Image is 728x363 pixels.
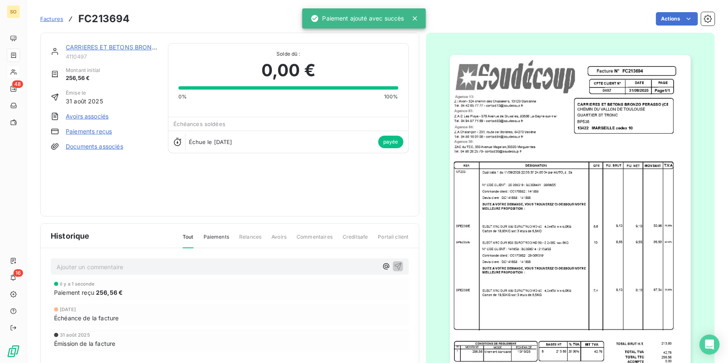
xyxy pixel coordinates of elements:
div: Paiement ajouté avec succès [310,11,404,26]
span: 0% [178,93,187,100]
span: Émise le [66,89,103,97]
span: 16 [13,269,23,277]
span: 0,00 € [261,58,315,83]
span: [DATE] [60,307,76,312]
span: Montant initial [66,67,100,74]
span: Commentaires [297,233,333,247]
span: 100% [384,93,398,100]
button: Actions [656,12,698,26]
span: 256,56 € [96,288,123,297]
span: Échéance de la facture [54,314,119,322]
a: Documents associés [66,142,123,151]
h3: FC213694 [78,11,129,26]
span: Portail client [378,233,408,247]
span: 31 août 2025 [66,97,103,106]
span: Paiements [204,233,229,247]
span: Historique [51,230,90,242]
a: Paiements reçus [66,127,112,136]
span: Émission de la facture [54,339,115,348]
span: Relances [239,233,261,247]
a: Avoirs associés [66,112,108,121]
span: 256,56 € [66,74,100,82]
span: Avoirs [271,233,287,247]
span: Tout [183,233,194,248]
a: Factures [40,15,63,23]
span: 4110497 [66,53,158,60]
span: 48 [12,80,23,88]
span: Creditsafe [343,233,368,247]
span: Factures [40,15,63,22]
span: Paiement reçu [54,288,94,297]
span: Échéances soldées [173,121,225,127]
span: Échue le [DATE] [189,139,232,145]
img: Logo LeanPay [7,345,20,358]
div: SO [7,5,20,18]
div: Open Intercom Messenger [700,335,720,355]
span: 31 août 2025 [60,332,90,337]
span: payée [378,136,403,148]
span: Solde dû : [178,50,398,58]
a: CARRIERES ET BETONS BRONZO [PERSON_NAME] (CBBP) [66,44,233,51]
span: il y a 1 seconde [60,281,94,286]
